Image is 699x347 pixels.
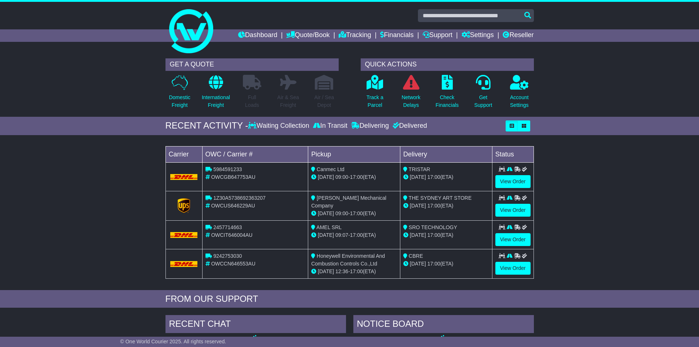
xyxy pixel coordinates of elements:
[427,261,440,267] span: 17:00
[350,232,363,238] span: 17:00
[380,29,414,42] a: Financials
[436,94,459,109] p: Check Financials
[213,195,265,201] span: 1Z30A5738692363207
[311,268,397,275] div: - (ETA)
[248,122,311,130] div: Waiting Collection
[286,29,330,42] a: Quote/Book
[409,166,430,172] span: TRISTAR
[165,294,534,304] div: FROM OUR SUPPORT
[353,315,534,335] div: NOTICE BOARD
[317,166,344,172] span: Canmec Ltd
[401,94,420,109] p: Network Delays
[318,210,334,216] span: [DATE]
[311,173,397,181] div: - (ETA)
[201,75,230,113] a: InternationalFreight
[308,146,400,162] td: Pickup
[349,122,391,130] div: Delivering
[211,174,255,180] span: OWCGB647753AU
[350,268,363,274] span: 17:00
[409,195,472,201] span: THE SYDNEY ART STORE
[120,339,226,344] span: © One World Courier 2025. All rights reserved.
[165,120,248,131] div: RECENT ACTIVITY -
[335,210,348,216] span: 09:00
[170,261,198,267] img: DHL.png
[211,203,255,209] span: OWCUS646229AU
[391,122,427,130] div: Delivered
[350,174,363,180] span: 17:00
[339,29,371,42] a: Tracking
[403,260,489,268] div: (ETA)
[403,173,489,181] div: (ETA)
[474,94,492,109] p: Get Support
[168,75,190,113] a: DomesticFreight
[410,203,426,209] span: [DATE]
[165,58,339,71] div: GET A QUOTE
[211,232,252,238] span: OWCIT646004AU
[165,315,346,335] div: RECENT CHAT
[409,253,423,259] span: CBRE
[427,232,440,238] span: 17:00
[427,203,440,209] span: 17:00
[492,146,534,162] td: Status
[202,146,308,162] td: OWC / Carrier #
[213,224,242,230] span: 2457714663
[510,75,529,113] a: AccountSettings
[243,94,261,109] p: Full Loads
[423,29,452,42] a: Support
[367,94,383,109] p: Track a Parcel
[495,204,531,217] a: View Order
[178,198,190,213] img: GetCarrierServiceLogo
[311,195,386,209] span: [PERSON_NAME] Mechanical Company
[213,253,242,259] span: 9242753030
[403,231,489,239] div: (ETA)
[318,174,334,180] span: [DATE]
[366,75,384,113] a: Track aParcel
[435,75,459,113] a: CheckFinancials
[400,146,492,162] td: Delivery
[238,29,277,42] a: Dashboard
[401,75,421,113] a: NetworkDelays
[165,146,202,162] td: Carrier
[335,268,348,274] span: 12:36
[202,94,230,109] p: International Freight
[510,94,529,109] p: Account Settings
[311,231,397,239] div: - (ETA)
[403,202,489,210] div: (ETA)
[211,261,255,267] span: OWCCN646553AU
[335,174,348,180] span: 09:00
[495,262,531,275] a: View Order
[409,224,457,230] span: SRO TECHNOLOGY
[474,75,492,113] a: GetSupport
[495,233,531,246] a: View Order
[462,29,494,42] a: Settings
[169,94,190,109] p: Domestic Freight
[350,210,363,216] span: 17:00
[503,29,534,42] a: Reseller
[314,94,334,109] p: Air / Sea Depot
[311,210,397,217] div: - (ETA)
[495,175,531,188] a: View Order
[318,268,334,274] span: [DATE]
[318,232,334,238] span: [DATE]
[335,232,348,238] span: 09:07
[410,261,426,267] span: [DATE]
[361,58,534,71] div: QUICK ACTIONS
[277,94,299,109] p: Air & Sea Freight
[170,232,198,238] img: DHL.png
[410,232,426,238] span: [DATE]
[316,224,342,230] span: AMEL SRL
[410,174,426,180] span: [DATE]
[311,122,349,130] div: In Transit
[170,174,198,180] img: DHL.png
[213,166,242,172] span: 5984591233
[311,253,385,267] span: Honeywell Environmental And Combustion Controls Co.,Ltd
[427,174,440,180] span: 17:00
